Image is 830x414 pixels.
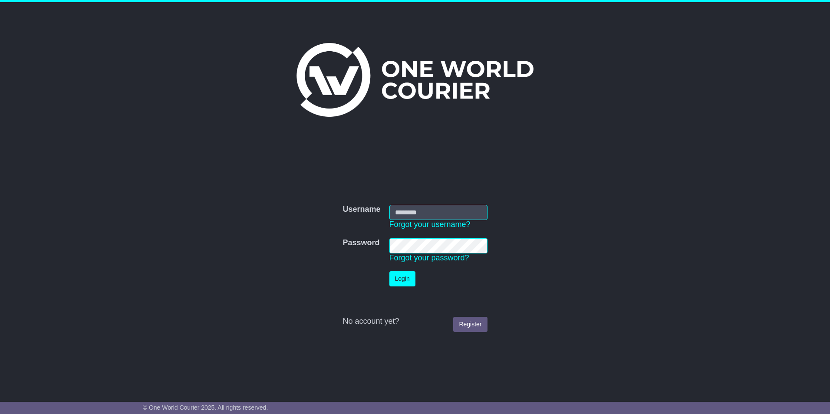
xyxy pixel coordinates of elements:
img: One World [296,43,534,117]
span: © One World Courier 2025. All rights reserved. [143,404,268,411]
div: No account yet? [343,317,487,326]
a: Forgot your username? [389,220,471,229]
button: Login [389,271,415,286]
label: Password [343,238,379,248]
a: Register [453,317,487,332]
label: Username [343,205,380,214]
a: Forgot your password? [389,253,469,262]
